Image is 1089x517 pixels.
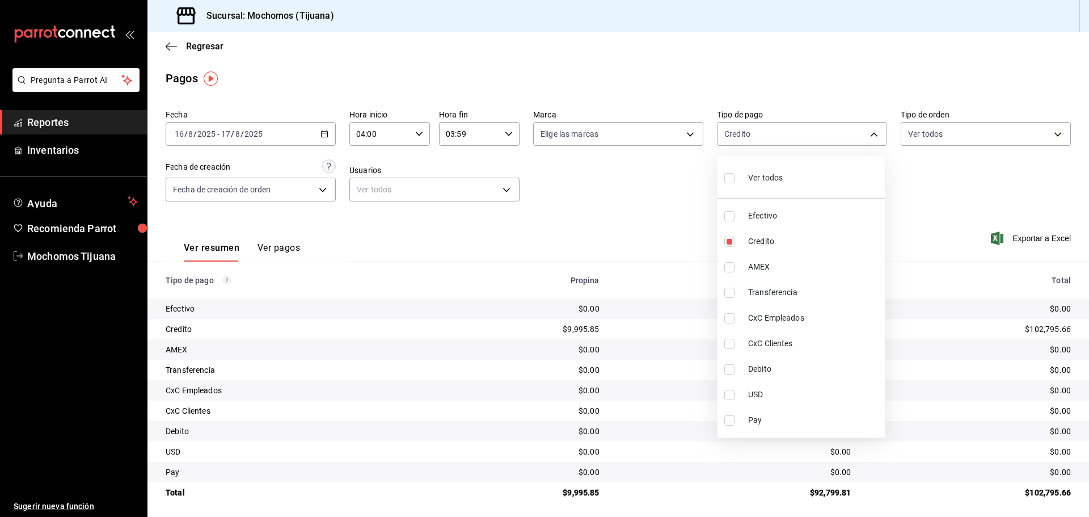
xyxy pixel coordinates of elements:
[748,389,880,401] span: USD
[748,338,880,350] span: CxC Clientes
[748,172,783,184] span: Ver todos
[748,363,880,375] span: Debito
[204,72,218,86] img: Tooltip marker
[748,210,880,222] span: Efectivo
[748,261,880,273] span: AMEX
[748,236,880,247] span: Credito
[748,312,880,324] span: CxC Empleados
[748,414,880,426] span: Pay
[748,287,880,299] span: Transferencia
